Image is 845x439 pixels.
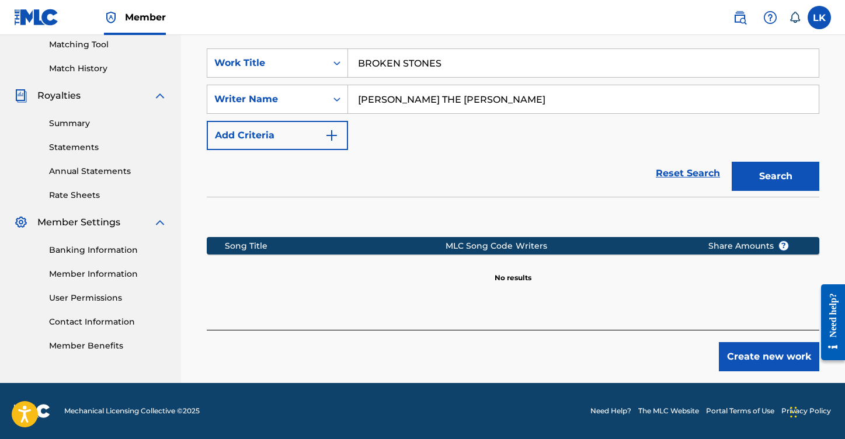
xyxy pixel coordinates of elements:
[104,11,118,25] img: Top Rightsholder
[49,141,167,154] a: Statements
[789,12,801,23] div: Notifications
[763,11,777,25] img: help
[14,404,50,418] img: logo
[37,89,81,103] span: Royalties
[779,241,788,250] span: ?
[759,6,782,29] div: Help
[49,165,167,177] a: Annual Statements
[812,274,845,370] iframe: Resource Center
[214,92,319,106] div: Writer Name
[708,240,789,252] span: Share Amounts
[49,39,167,51] a: Matching Tool
[808,6,831,29] div: User Menu
[125,11,166,24] span: Member
[650,161,726,186] a: Reset Search
[14,215,28,229] img: Member Settings
[49,316,167,328] a: Contact Information
[495,259,531,283] p: No results
[49,62,167,75] a: Match History
[638,406,699,416] a: The MLC Website
[719,342,819,371] button: Create new work
[49,292,167,304] a: User Permissions
[14,89,28,103] img: Royalties
[49,340,167,352] a: Member Benefits
[706,406,774,416] a: Portal Terms of Use
[787,383,845,439] iframe: Chat Widget
[49,268,167,280] a: Member Information
[64,406,200,416] span: Mechanical Licensing Collective © 2025
[207,121,348,150] button: Add Criteria
[733,11,747,25] img: search
[325,128,339,142] img: 9d2ae6d4665cec9f34b9.svg
[153,215,167,229] img: expand
[14,9,59,26] img: MLC Logo
[728,6,752,29] a: Public Search
[49,244,167,256] a: Banking Information
[732,162,819,191] button: Search
[781,406,831,416] a: Privacy Policy
[153,89,167,103] img: expand
[207,48,819,197] form: Search Form
[214,56,319,70] div: Work Title
[790,395,797,430] div: Drag
[37,215,120,229] span: Member Settings
[446,240,516,252] div: MLC Song Code
[590,406,631,416] a: Need Help?
[225,240,446,252] div: Song Title
[49,117,167,130] a: Summary
[516,240,690,252] div: Writers
[49,189,167,201] a: Rate Sheets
